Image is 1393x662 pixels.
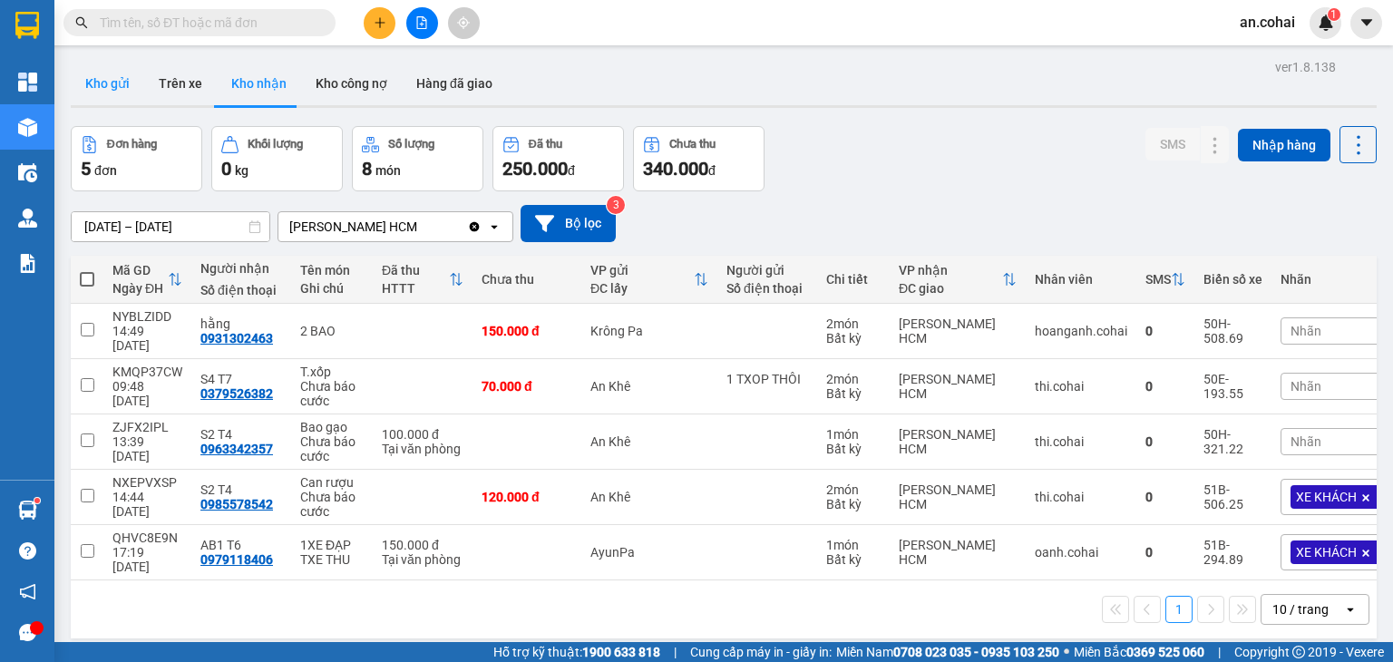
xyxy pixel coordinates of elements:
[492,126,624,191] button: Đã thu250.000đ
[112,324,182,353] div: 14:49 [DATE]
[301,62,402,105] button: Kho công nợ
[521,205,616,242] button: Bộ lọc
[590,545,708,560] div: AyunPa
[382,263,449,277] div: Đã thu
[112,365,182,379] div: KMQP37CW
[1035,490,1127,504] div: thi.cohai
[415,16,428,29] span: file-add
[1126,645,1204,659] strong: 0369 525 060
[1350,7,1382,39] button: caret-down
[162,125,187,157] span: th
[419,218,421,236] input: Selected Trần Phú HCM.
[726,263,808,277] div: Người gửi
[103,256,191,304] th: Toggle SortBy
[373,256,472,304] th: Toggle SortBy
[112,434,182,463] div: 13:39 [DATE]
[1291,379,1321,394] span: Nhãn
[590,281,694,296] div: ĐC lấy
[300,538,364,552] div: 1XE ĐẠP
[300,475,364,490] div: Can rượu
[375,163,401,178] span: món
[1203,538,1262,567] div: 51B-294.89
[18,209,37,228] img: warehouse-icon
[899,316,1017,346] div: [PERSON_NAME] HCM
[590,379,708,394] div: An Khê
[72,212,269,241] input: Select a date range.
[1292,646,1305,658] span: copyright
[217,62,301,105] button: Kho nhận
[200,538,282,552] div: AB1 T6
[289,218,417,236] div: [PERSON_NAME] HCM
[899,372,1017,401] div: [PERSON_NAME] HCM
[582,645,660,659] strong: 1900 633 818
[406,7,438,39] button: file-add
[1275,57,1336,77] div: ver 1.8.138
[1359,15,1375,31] span: caret-down
[100,13,314,33] input: Tìm tên, số ĐT hoặc mã đơn
[826,442,881,456] div: Bất kỳ
[1296,489,1357,505] span: XE KHÁCH
[144,62,217,105] button: Trên xe
[15,12,39,39] img: logo-vxr
[487,219,502,234] svg: open
[71,126,202,191] button: Đơn hàng5đơn
[382,552,463,567] div: Tại văn phòng
[200,316,282,331] div: hằng
[1145,490,1185,504] div: 0
[529,138,562,151] div: Đã thu
[300,379,364,408] div: Chưa báo cước
[382,427,463,442] div: 100.000 đ
[1272,600,1329,618] div: 10 / trang
[200,372,282,386] div: S4 T7
[388,138,434,151] div: Số lượng
[300,552,364,567] div: TXE THU
[352,126,483,191] button: Số lượng8món
[382,281,449,296] div: HTTT
[726,372,808,386] div: 1 TXOP THÔI
[893,645,1059,659] strong: 0708 023 035 - 0935 103 250
[836,642,1059,662] span: Miền Nam
[300,263,364,277] div: Tên món
[34,498,40,503] sup: 1
[708,163,716,178] span: đ
[162,69,197,91] span: Gửi:
[200,482,282,497] div: S2 T4
[211,126,343,191] button: Khối lượng0kg
[112,281,168,296] div: Ngày ĐH
[81,158,91,180] span: 5
[112,309,182,324] div: NYBLZIDD
[112,531,182,545] div: QHVC8E9N
[448,7,480,39] button: aim
[1296,544,1357,560] span: XE KHÁCH
[200,386,273,401] div: 0379526382
[590,490,708,504] div: An Khê
[826,552,881,567] div: Bất kỳ
[690,642,832,662] span: Cung cấp máy in - giấy in:
[899,263,1002,277] div: VP nhận
[300,420,364,434] div: Bao gạo
[899,427,1017,456] div: [PERSON_NAME] HCM
[1145,128,1200,161] button: SMS
[19,542,36,560] span: question-circle
[112,545,182,574] div: 17:19 [DATE]
[1291,324,1321,338] span: Nhãn
[482,272,572,287] div: Chưa thu
[1145,434,1185,449] div: 0
[382,538,463,552] div: 150.000 đ
[826,497,881,511] div: Bất kỳ
[200,283,282,297] div: Số điện thoại
[1145,545,1185,560] div: 0
[457,16,470,29] span: aim
[826,331,881,346] div: Bất kỳ
[826,272,881,287] div: Chi tiết
[568,163,575,178] span: đ
[1203,372,1262,401] div: 50E-193.55
[899,538,1017,567] div: [PERSON_NAME] HCM
[18,118,37,137] img: warehouse-icon
[1165,596,1193,623] button: 1
[502,158,568,180] span: 250.000
[94,163,117,178] span: đơn
[19,624,36,641] span: message
[1238,129,1330,161] button: Nhập hàng
[18,501,37,520] img: warehouse-icon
